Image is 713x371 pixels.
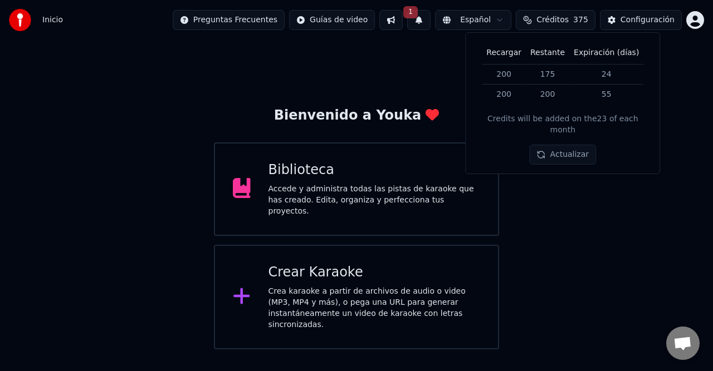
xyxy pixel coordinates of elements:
[569,64,643,85] td: 24
[42,14,63,26] span: Inicio
[482,85,526,105] td: 200
[268,161,481,179] div: Biblioteca
[9,9,31,31] img: youka
[526,64,569,85] td: 175
[268,184,481,217] div: Accede y administra todas las pistas de karaoke que has creado. Edita, organiza y perfecciona tus...
[600,10,682,30] button: Configuración
[482,64,526,85] td: 200
[268,264,481,281] div: Crear Karaoke
[173,10,285,30] button: Preguntas Frecuentes
[526,85,569,105] td: 200
[516,10,595,30] button: Créditos375
[526,42,569,64] th: Restante
[407,10,431,30] button: 1
[42,14,63,26] nav: breadcrumb
[536,14,569,26] span: Créditos
[482,42,526,64] th: Recargar
[289,10,375,30] button: Guías de video
[530,145,596,165] button: Actualizar
[268,286,481,330] div: Crea karaoke a partir de archivos de audio o video (MP3, MP4 y más), o pega una URL para generar ...
[666,327,700,360] a: Chat abierto
[569,85,643,105] td: 55
[569,42,643,64] th: Expiración (días)
[475,113,651,136] div: Credits will be added on the 23 of each month
[274,107,439,125] div: Bienvenido a Youka
[573,14,588,26] span: 375
[403,6,418,18] span: 1
[621,14,675,26] div: Configuración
